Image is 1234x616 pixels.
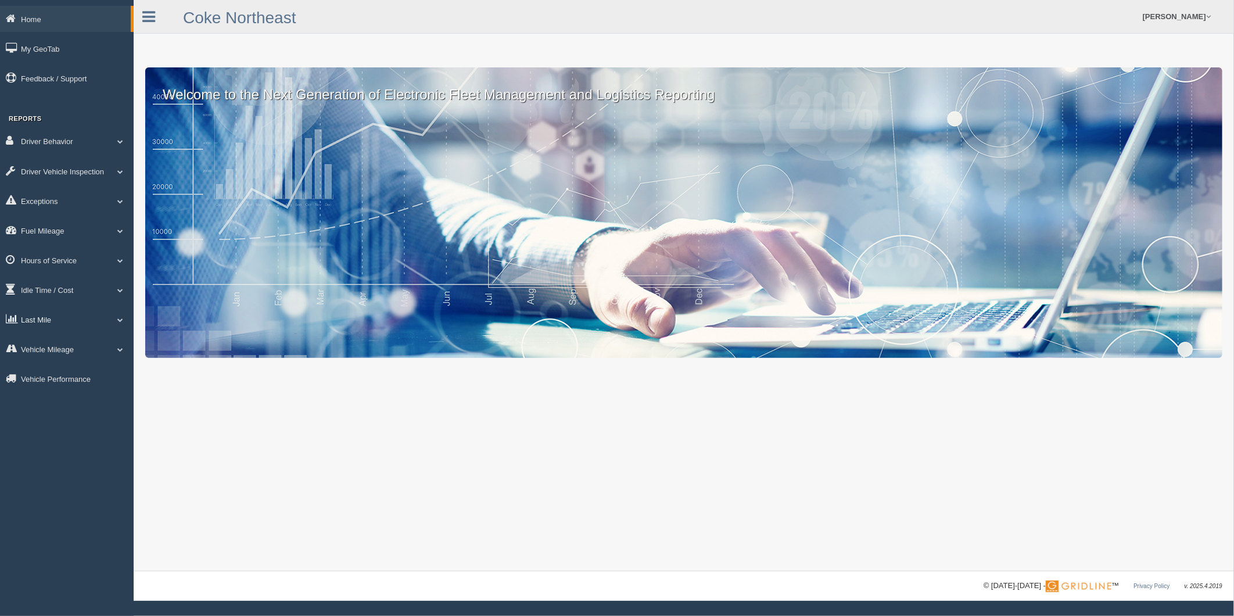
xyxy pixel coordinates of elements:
[183,9,296,27] a: Coke Northeast
[1046,581,1111,592] img: Gridline
[1185,583,1222,589] span: v. 2025.4.2019
[1133,583,1170,589] a: Privacy Policy
[145,67,1222,105] p: Welcome to the Next Generation of Electronic Fleet Management and Logistics Reporting
[984,580,1222,592] div: © [DATE]-[DATE] - ™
